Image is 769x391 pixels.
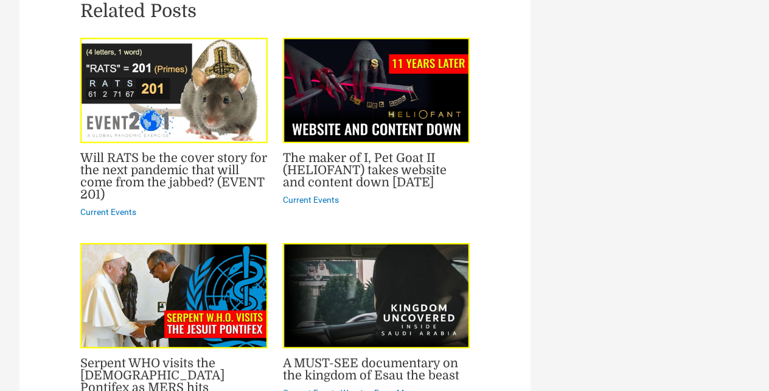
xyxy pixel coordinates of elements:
[80,38,267,143] img: Will RATS be the cover story for the next pandemic that will come from the jabbed? (EVENT 201)
[283,289,470,300] a: Read more about A MUST-SEE documentary on the kingdom of Esau the beast
[283,38,470,143] img: The maker of I, Pet Goat II (HELIOFANT) takes website and content down 11 years later
[283,84,470,95] a: Read more about The maker of I, Pet Goat II (HELIOFANT) takes website and content down 11 years l...
[80,151,267,202] a: Will RATS be the cover story for the next pandemic that will come from the jabbed? (EVENT 201)
[80,207,136,217] a: Current Events
[283,195,339,205] a: Current Events
[80,289,267,300] a: Read more about Serpent WHO visits the Jesuit Pontifex as MERS hits
[283,356,459,382] a: A MUST-SEE documentary on the kingdom of Esau the beast
[80,243,267,348] img: Serpent WHO visits the Jesuit Pontifex as MERS hits
[283,151,447,189] a: The maker of I, Pet Goat II (HELIOFANT) takes website and content down [DATE]
[283,243,470,348] img: A MUST-SEE documentary on the kingdom of Esau the beast
[80,84,267,95] a: Read more about Will RATS be the cover story for the next pandemic that will come from the jabbed...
